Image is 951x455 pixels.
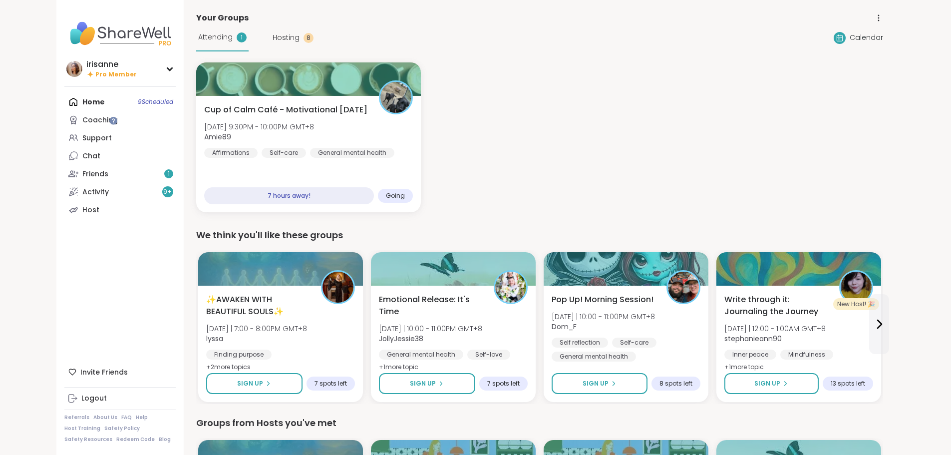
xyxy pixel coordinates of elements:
[467,350,510,360] div: Self-love
[81,394,107,404] div: Logout
[64,363,176,381] div: Invite Friends
[82,187,109,197] div: Activity
[104,425,140,432] a: Safety Policy
[196,12,249,24] span: Your Groups
[64,425,100,432] a: Host Training
[724,350,776,360] div: Inner peace
[552,322,577,332] b: Dom_F
[552,312,655,322] span: [DATE] | 10:00 - 11:00PM GMT+8
[64,16,176,51] img: ShareWell Nav Logo
[64,390,176,408] a: Logout
[86,59,137,70] div: irisanne
[724,334,782,344] b: stephanieann90
[831,380,865,388] span: 13 spots left
[82,133,112,143] div: Support
[724,324,826,334] span: [DATE] | 12:00 - 1:00AM GMT+8
[583,379,609,388] span: Sign Up
[204,187,374,204] div: 7 hours away!
[136,414,148,421] a: Help
[386,192,405,200] span: Going
[612,338,656,348] div: Self-care
[66,61,82,77] img: irisanne
[237,379,263,388] span: Sign Up
[95,70,137,79] span: Pro Member
[850,32,883,43] span: Calendar
[668,272,699,303] img: Dom_F
[322,272,353,303] img: lyssa
[552,352,636,362] div: General mental health
[64,201,176,219] a: Host
[159,436,171,443] a: Blog
[64,414,89,421] a: Referrals
[552,373,647,394] button: Sign Up
[121,414,132,421] a: FAQ
[379,324,482,334] span: [DATE] | 10:00 - 11:00PM GMT+8
[204,148,258,158] div: Affirmations
[204,104,367,116] span: Cup of Calm Café - Motivational [DATE]
[315,380,347,388] span: 7 spots left
[487,380,520,388] span: 7 spots left
[116,436,155,443] a: Redeem Code
[64,111,176,129] a: Coaching
[754,379,780,388] span: Sign Up
[379,373,475,394] button: Sign Up
[198,32,233,42] span: Attending
[552,338,608,348] div: Self reflection
[109,117,117,125] iframe: Spotlight
[206,324,307,334] span: [DATE] | 7:00 - 8:00PM GMT+8
[64,147,176,165] a: Chat
[410,379,436,388] span: Sign Up
[206,373,303,394] button: Sign Up
[833,298,879,310] div: New Host! 🎉
[206,334,223,344] b: lyssa
[196,416,883,430] div: Groups from Hosts you've met
[724,373,819,394] button: Sign Up
[64,129,176,147] a: Support
[780,350,833,360] div: Mindfulness
[206,294,310,318] span: ✨AWAKEN WITH BEAUTIFUL SOULS✨
[552,294,653,306] span: Pop Up! Morning Session!
[841,272,872,303] img: stephanieann90
[82,205,99,215] div: Host
[82,169,108,179] div: Friends
[379,334,423,344] b: JollyJessie38
[262,148,306,158] div: Self-care
[379,350,463,360] div: General mental health
[206,350,272,360] div: Finding purpose
[168,170,170,178] span: 1
[93,414,117,421] a: About Us
[204,132,231,142] b: Amie89
[724,294,828,318] span: Write through it: Journaling the Journey
[163,188,172,196] span: 9 +
[64,165,176,183] a: Friends1
[380,82,411,113] img: Amie89
[304,33,314,43] div: 8
[379,294,483,318] span: Emotional Release: It's Time
[82,151,100,161] div: Chat
[495,272,526,303] img: JollyJessie38
[237,32,247,42] div: 1
[204,122,314,132] span: [DATE] 9:30PM - 10:00PM GMT+8
[64,436,112,443] a: Safety Resources
[64,183,176,201] a: Activity9+
[659,380,692,388] span: 8 spots left
[196,228,883,242] div: We think you'll like these groups
[273,32,300,43] span: Hosting
[310,148,394,158] div: General mental health
[82,115,118,125] div: Coaching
